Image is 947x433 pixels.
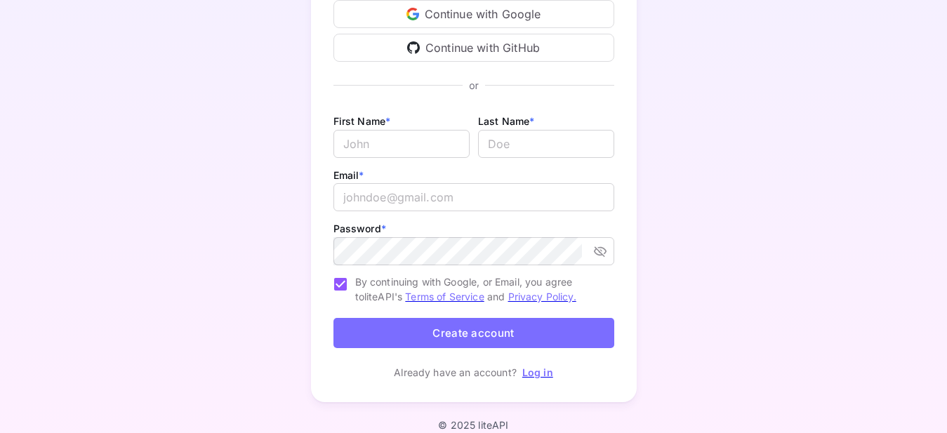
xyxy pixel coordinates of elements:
span: By continuing with Google, or Email, you agree to liteAPI's and [355,274,603,304]
button: toggle password visibility [588,239,613,264]
input: Doe [478,130,614,158]
a: Privacy Policy. [508,291,576,302]
a: Terms of Service [405,291,484,302]
label: Last Name [478,115,535,127]
p: Already have an account? [394,365,517,380]
label: Email [333,169,364,181]
a: Log in [522,366,553,378]
div: Continue with GitHub [333,34,614,62]
label: First Name [333,115,391,127]
p: © 2025 liteAPI [438,419,508,431]
button: Create account [333,318,614,348]
label: Password [333,222,386,234]
input: johndoe@gmail.com [333,183,614,211]
input: John [333,130,470,158]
